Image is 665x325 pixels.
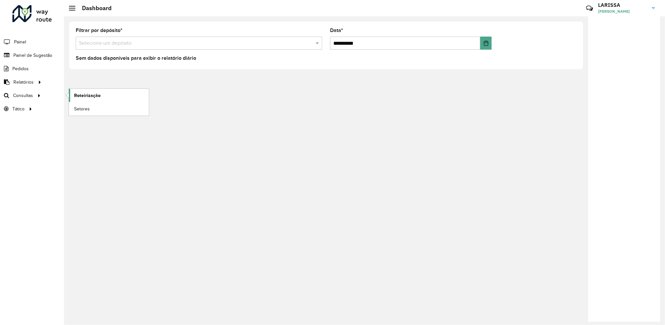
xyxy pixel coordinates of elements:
[13,52,52,59] span: Painel de Sugestão
[69,89,149,102] a: Roteirização
[13,92,33,99] span: Consultas
[69,102,149,115] a: Setores
[12,65,29,72] span: Pedidos
[598,8,647,14] span: [PERSON_NAME]
[74,106,90,112] span: Setores
[12,106,24,112] span: Tático
[14,39,26,45] span: Painel
[74,92,101,99] span: Roteirização
[480,37,492,50] button: Choose Date
[76,26,122,34] label: Filtrar por depósito
[598,2,647,8] h3: LARISSA
[330,26,343,34] label: Data
[76,54,196,62] label: Sem dados disponíveis para exibir o relatório diário
[582,1,596,15] a: Contato Rápido
[13,79,34,86] span: Relatórios
[75,5,112,12] h2: Dashboard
